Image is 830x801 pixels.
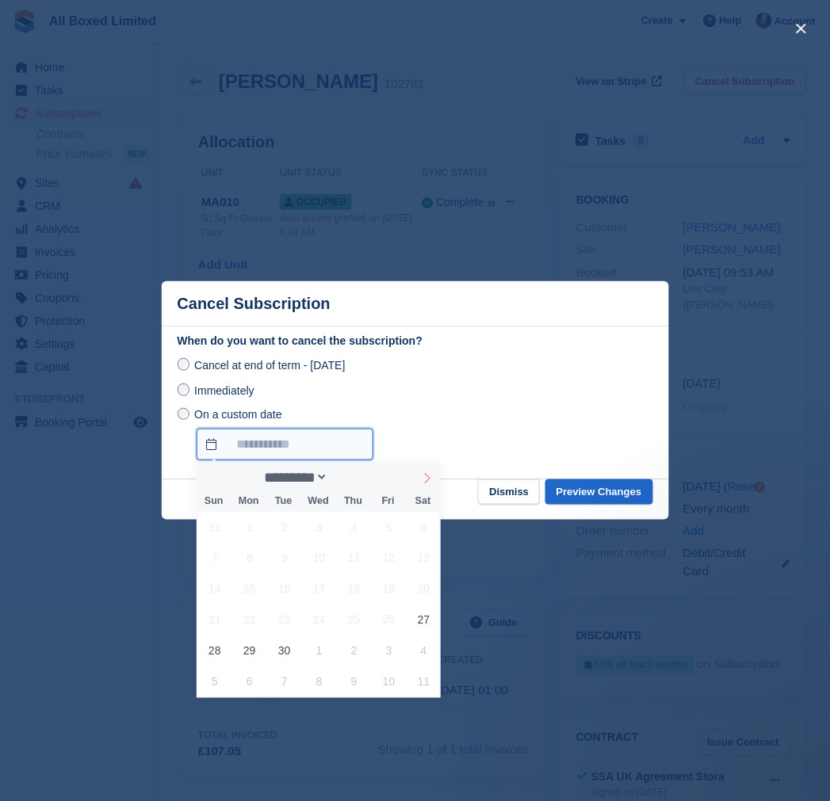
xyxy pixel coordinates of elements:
[234,574,265,605] span: September 15, 2025
[304,605,335,635] span: September 24, 2025
[339,605,369,635] span: September 25, 2025
[194,384,254,397] span: Immediately
[199,605,230,635] span: September 21, 2025
[406,496,441,506] span: Sat
[178,408,190,421] input: On a custom date
[269,574,300,605] span: September 16, 2025
[545,479,653,505] button: Preview Changes
[789,16,814,41] button: close
[269,635,300,666] span: September 30, 2025
[408,666,439,697] span: October 11, 2025
[328,469,378,486] input: Year
[408,605,439,635] span: September 27, 2025
[178,333,653,349] label: When do you want to cancel the subscription?
[234,605,265,635] span: September 22, 2025
[304,666,335,697] span: October 8, 2025
[259,469,329,486] select: Month
[197,496,231,506] span: Sun
[199,574,230,605] span: September 14, 2025
[478,479,540,505] button: Dismiss
[199,543,230,574] span: September 7, 2025
[234,543,265,574] span: September 8, 2025
[339,666,369,697] span: October 9, 2025
[408,512,439,543] span: September 6, 2025
[269,666,300,697] span: October 7, 2025
[373,512,404,543] span: September 5, 2025
[199,635,230,666] span: September 28, 2025
[199,512,230,543] span: August 31, 2025
[339,574,369,605] span: September 18, 2025
[178,383,190,396] input: Immediately
[339,512,369,543] span: September 4, 2025
[371,496,406,506] span: Fri
[339,543,369,574] span: September 11, 2025
[194,359,345,372] span: Cancel at end of term - [DATE]
[373,666,404,697] span: October 10, 2025
[197,429,373,460] input: On a custom date
[408,635,439,666] span: October 4, 2025
[178,295,331,313] p: Cancel Subscription
[269,605,300,635] span: September 23, 2025
[373,574,404,605] span: September 19, 2025
[234,512,265,543] span: September 1, 2025
[269,512,300,543] span: September 2, 2025
[231,496,266,506] span: Mon
[336,496,371,506] span: Thu
[373,635,404,666] span: October 3, 2025
[304,543,335,574] span: September 10, 2025
[269,543,300,574] span: September 9, 2025
[234,635,265,666] span: September 29, 2025
[178,358,190,371] input: Cancel at end of term - [DATE]
[373,543,404,574] span: September 12, 2025
[373,605,404,635] span: September 26, 2025
[234,666,265,697] span: October 6, 2025
[301,496,336,506] span: Wed
[339,635,369,666] span: October 2, 2025
[199,666,230,697] span: October 5, 2025
[304,574,335,605] span: September 17, 2025
[266,496,301,506] span: Tue
[194,408,282,421] span: On a custom date
[408,574,439,605] span: September 20, 2025
[408,543,439,574] span: September 13, 2025
[304,635,335,666] span: October 1, 2025
[304,512,335,543] span: September 3, 2025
